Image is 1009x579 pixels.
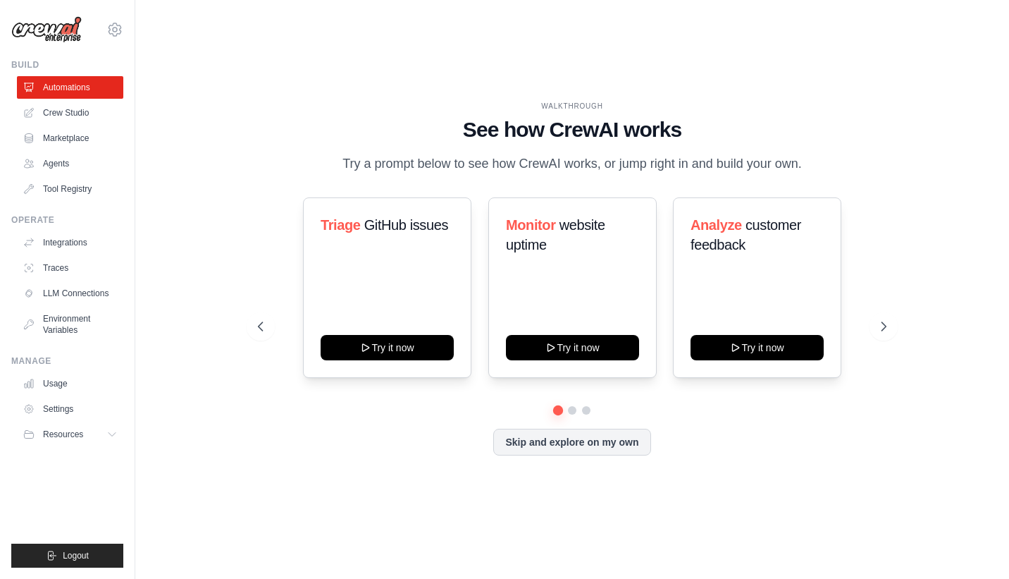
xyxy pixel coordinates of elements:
span: customer feedback [691,217,801,252]
div: Manage [11,355,123,367]
a: Integrations [17,231,123,254]
p: Try a prompt below to see how CrewAI works, or jump right in and build your own. [335,154,809,174]
span: Monitor [506,217,556,233]
span: website uptime [506,217,605,252]
a: LLM Connections [17,282,123,305]
button: Try it now [691,335,824,360]
div: Build [11,59,123,71]
a: Crew Studio [17,102,123,124]
a: Automations [17,76,123,99]
a: Environment Variables [17,307,123,341]
span: Analyze [691,217,742,233]
span: GitHub issues [364,217,447,233]
span: Resources [43,429,83,440]
h1: See how CrewAI works [258,117,887,142]
span: Triage [321,217,361,233]
button: Logout [11,544,123,568]
a: Marketplace [17,127,123,150]
a: Agents [17,152,123,175]
div: WALKTHROUGH [258,101,887,111]
a: Settings [17,398,123,420]
a: Traces [17,257,123,279]
button: Try it now [506,335,639,360]
a: Tool Registry [17,178,123,200]
button: Resources [17,423,123,446]
div: Operate [11,214,123,226]
span: Logout [63,550,89,561]
button: Try it now [321,335,454,360]
a: Usage [17,372,123,395]
button: Skip and explore on my own [493,429,650,456]
img: Logo [11,16,82,43]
